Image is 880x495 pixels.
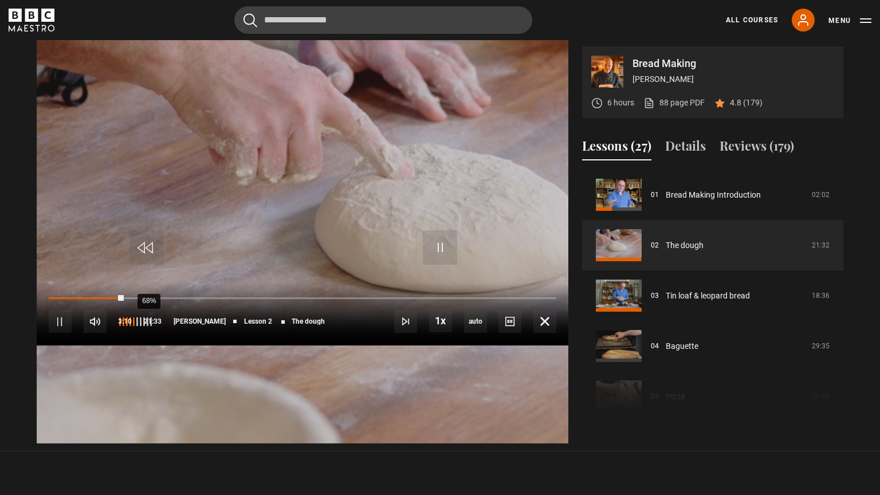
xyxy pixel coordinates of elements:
video-js: Video Player [37,46,568,345]
svg: BBC Maestro [9,9,54,32]
button: Toggle navigation [828,15,871,26]
p: 4.8 (179) [730,97,763,109]
span: 21:33 [144,311,162,332]
a: Bread Making Introduction [666,189,761,201]
button: Captions [498,310,521,333]
a: All Courses [726,15,778,25]
p: [PERSON_NAME] [632,73,834,85]
div: Progress Bar [49,297,556,300]
input: Search [234,6,532,34]
span: auto [464,310,487,333]
button: Reviews (179) [720,136,794,160]
button: Next Lesson [394,310,417,333]
span: 3:10 [118,311,132,332]
a: The dough [666,239,704,252]
button: Mute [84,310,107,333]
button: Lessons (27) [582,136,651,160]
span: Lesson 2 [244,318,272,325]
span: The dough [292,318,325,325]
a: Baguette [666,340,698,352]
button: Fullscreen [533,310,556,333]
a: Tin loaf & leopard bread [666,290,750,302]
a: 88 page PDF [643,97,705,109]
span: [PERSON_NAME] [174,318,226,325]
button: Details [665,136,706,160]
button: Playback Rate [429,309,452,332]
button: Pause [49,310,72,333]
button: Submit the search query [243,13,257,27]
div: Volume Level [117,317,152,326]
div: Current quality: 1080p [464,310,487,333]
p: Bread Making [632,58,834,69]
p: 6 hours [607,97,634,109]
